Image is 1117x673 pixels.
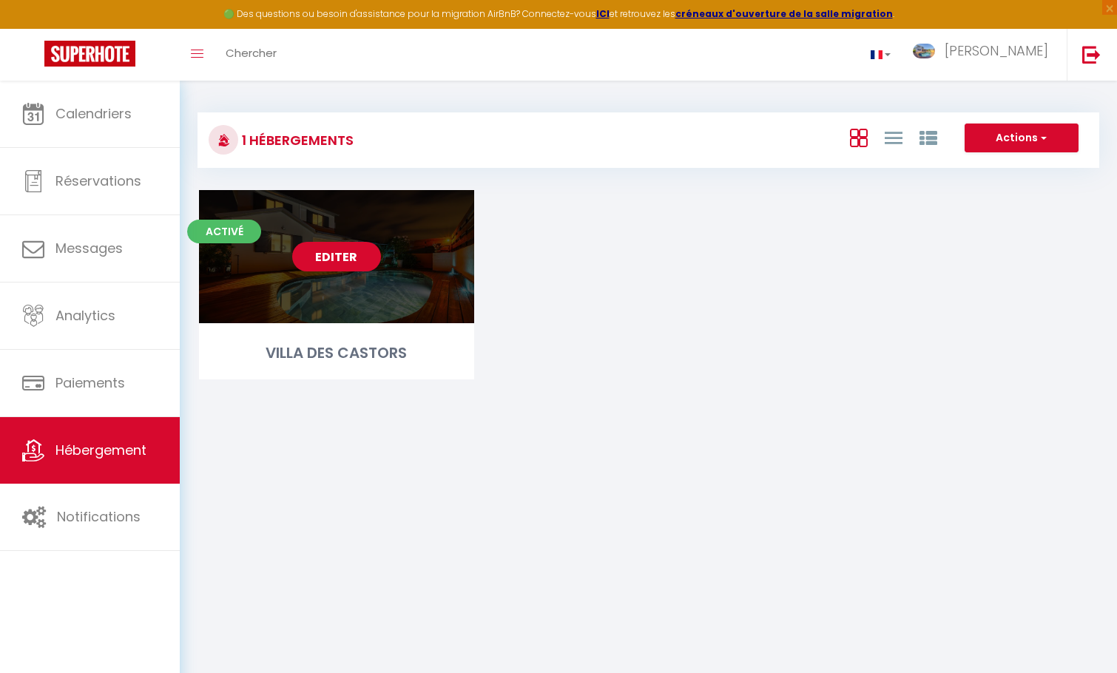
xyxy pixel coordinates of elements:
a: ... [PERSON_NAME] [902,29,1067,81]
img: logout [1082,45,1101,64]
img: ... [913,44,935,58]
span: Chercher [226,45,277,61]
span: Analytics [55,306,115,325]
span: Hébergement [55,441,146,459]
a: créneaux d'ouverture de la salle migration [675,7,893,20]
img: Super Booking [44,41,135,67]
button: Actions [965,124,1079,153]
span: Activé [187,220,261,243]
span: [PERSON_NAME] [945,41,1048,60]
a: ICI [596,7,610,20]
a: Vue par Groupe [919,125,937,149]
span: Messages [55,239,123,257]
span: Paiements [55,373,125,392]
span: Réservations [55,172,141,190]
a: Editer [292,242,381,271]
button: Ouvrir le widget de chat LiveChat [12,6,56,50]
span: Notifications [57,507,141,526]
div: VILLA DES CASTORS [199,342,474,365]
h3: 1 Hébergements [238,124,354,157]
a: Vue en Liste [885,125,902,149]
span: Calendriers [55,104,132,123]
a: Vue en Box [850,125,868,149]
a: Chercher [215,29,288,81]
